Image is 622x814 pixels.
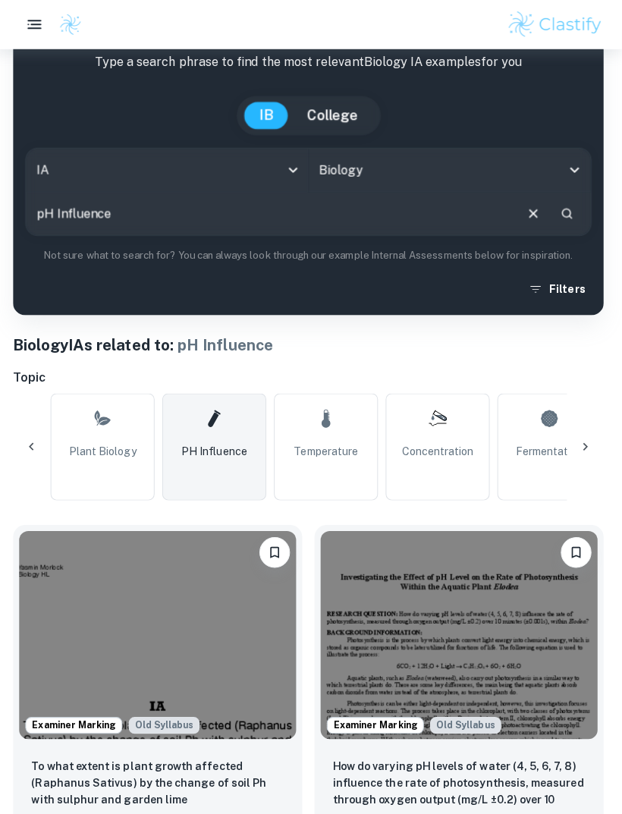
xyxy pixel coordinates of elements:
[262,533,293,563] button: Please log in to bookmark exemplars
[432,711,502,728] div: Starting from the May 2025 session, the Biology IA requirements have changed. It's OK to refer to...
[18,366,604,384] h6: Topic
[31,712,126,726] span: Examiner Marking
[526,273,592,300] button: Filters
[561,533,592,563] button: Please log in to bookmark exemplars
[323,526,598,733] img: Biology IA example thumbnail: How do varying pH levels of water (4, 5,
[36,751,287,801] p: To what extent is plant growth affected (Raphanus Sativus) by the change of soil Ph with sulphur ...
[18,331,604,354] h1: Biology IAs related to:
[294,101,375,128] button: College
[247,101,291,128] button: IB
[133,711,203,728] span: Old Syllabus
[554,199,580,225] button: Search
[564,158,586,179] button: Open
[181,333,276,351] span: pH Influence
[30,52,592,71] p: Type a search phrase to find the most relevant Biology IA examples for you
[31,147,310,190] div: IA
[185,439,250,456] span: pH Influence
[31,190,514,233] input: E.g. photosynthesis, coffee and protein, HDI and diabetes...
[74,439,140,456] span: Plant Biology
[335,751,586,803] p: How do varying pH levels of water (4, 5, 6, 7, 8) influence the rate of photosynthesis, measured ...
[507,9,604,39] img: Clastify logo
[24,526,299,733] img: Biology IA example thumbnail: To what extent is plant growth affected
[330,712,425,726] span: Examiner Marking
[432,711,502,728] span: Old Syllabus
[520,197,548,226] button: Clear
[404,439,475,456] span: Concentration
[55,13,86,36] a: Clastify logo
[133,711,203,728] div: Starting from the May 2025 session, the Biology IA requirements have changed. It's OK to refer to...
[30,246,592,261] p: Not sure what to search for? You can always look through our example Internal Assessments below f...
[64,13,86,36] img: Clastify logo
[517,439,583,456] span: Fermentation
[297,439,360,456] span: Temperature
